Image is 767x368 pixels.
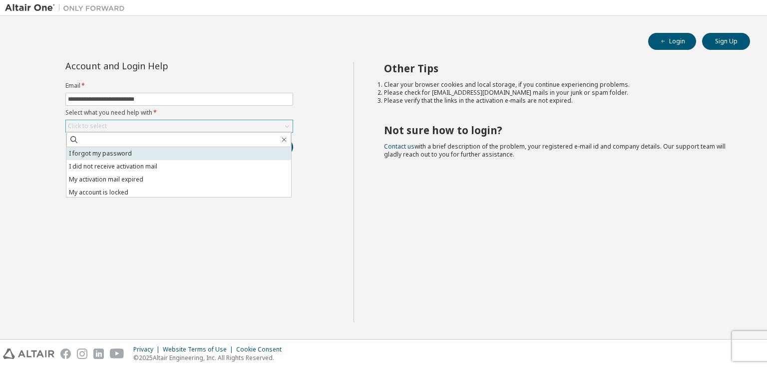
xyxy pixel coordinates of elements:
button: Sign Up [702,33,750,50]
div: Website Terms of Use [163,346,236,354]
img: facebook.svg [60,349,71,359]
span: with a brief description of the problem, your registered e-mail id and company details. Our suppo... [384,142,726,159]
a: Contact us [384,142,414,151]
div: Cookie Consent [236,346,288,354]
h2: Other Tips [384,62,733,75]
p: © 2025 Altair Engineering, Inc. All Rights Reserved. [133,354,288,362]
div: Click to select [68,122,107,130]
li: Please verify that the links in the activation e-mails are not expired. [384,97,733,105]
li: I forgot my password [66,147,291,160]
label: Email [65,82,293,90]
img: youtube.svg [110,349,124,359]
div: Account and Login Help [65,62,248,70]
li: Please check for [EMAIL_ADDRESS][DOMAIN_NAME] mails in your junk or spam folder. [384,89,733,97]
img: linkedin.svg [93,349,104,359]
img: Altair One [5,3,130,13]
img: instagram.svg [77,349,87,359]
h2: Not sure how to login? [384,124,733,137]
button: Login [648,33,696,50]
li: Clear your browser cookies and local storage, if you continue experiencing problems. [384,81,733,89]
img: altair_logo.svg [3,349,54,359]
label: Select what you need help with [65,109,293,117]
div: Privacy [133,346,163,354]
div: Click to select [66,120,293,132]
